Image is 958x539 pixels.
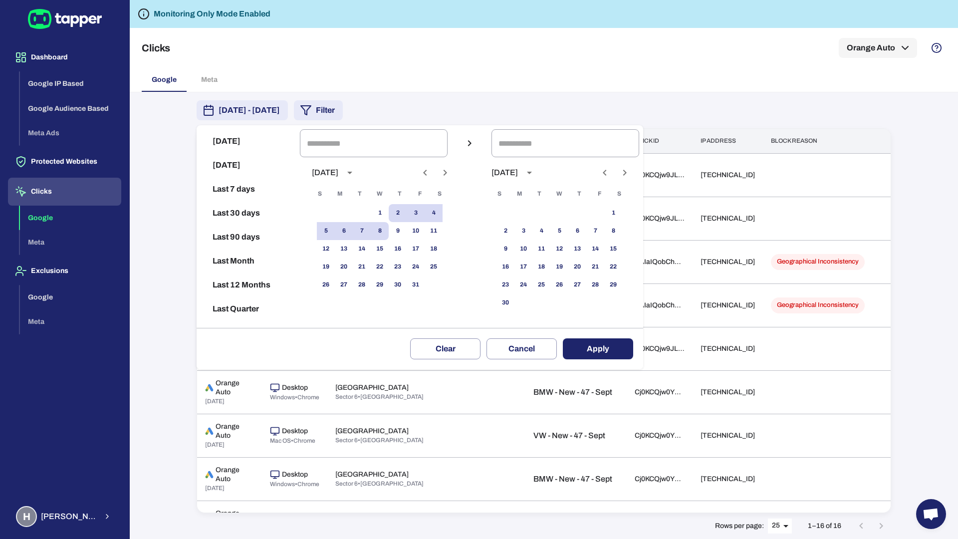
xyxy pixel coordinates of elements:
[389,240,407,258] button: 16
[532,276,550,294] button: 25
[550,184,568,204] span: Wednesday
[586,222,604,240] button: 7
[391,184,409,204] span: Thursday
[353,240,371,258] button: 14
[590,184,608,204] span: Friday
[371,184,389,204] span: Wednesday
[317,276,335,294] button: 26
[389,276,407,294] button: 30
[407,258,425,276] button: 24
[532,258,550,276] button: 18
[353,222,371,240] button: 7
[496,276,514,294] button: 23
[425,258,443,276] button: 25
[568,258,586,276] button: 20
[201,273,296,297] button: Last 12 Months
[201,153,296,177] button: [DATE]
[596,164,613,181] button: Previous month
[437,164,454,181] button: Next month
[407,222,425,240] button: 10
[510,184,528,204] span: Monday
[514,240,532,258] button: 10
[407,276,425,294] button: 31
[425,204,443,222] button: 4
[201,129,296,153] button: [DATE]
[521,164,538,181] button: calendar view is open, switch to year view
[532,222,550,240] button: 4
[201,321,296,345] button: Reset
[568,240,586,258] button: 13
[604,204,622,222] button: 1
[486,338,557,359] button: Cancel
[407,240,425,258] button: 17
[490,184,508,204] span: Sunday
[604,222,622,240] button: 8
[417,164,434,181] button: Previous month
[201,225,296,249] button: Last 90 days
[341,164,358,181] button: calendar view is open, switch to year view
[371,222,389,240] button: 8
[568,222,586,240] button: 6
[532,240,550,258] button: 11
[586,240,604,258] button: 14
[586,258,604,276] button: 21
[371,204,389,222] button: 1
[389,258,407,276] button: 23
[371,276,389,294] button: 29
[431,184,449,204] span: Saturday
[550,258,568,276] button: 19
[550,240,568,258] button: 12
[201,249,296,273] button: Last Month
[201,297,296,321] button: Last Quarter
[317,222,335,240] button: 5
[604,276,622,294] button: 29
[389,204,407,222] button: 2
[411,184,429,204] span: Friday
[514,222,532,240] button: 3
[311,184,329,204] span: Sunday
[312,168,338,178] div: [DATE]
[317,240,335,258] button: 12
[570,184,588,204] span: Thursday
[201,201,296,225] button: Last 30 days
[335,276,353,294] button: 27
[916,499,946,529] div: Open chat
[604,258,622,276] button: 22
[351,184,369,204] span: Tuesday
[491,168,518,178] div: [DATE]
[496,222,514,240] button: 2
[353,258,371,276] button: 21
[586,276,604,294] button: 28
[410,338,480,359] button: Clear
[317,258,335,276] button: 19
[568,276,586,294] button: 27
[353,276,371,294] button: 28
[425,240,443,258] button: 18
[201,177,296,201] button: Last 7 days
[616,164,633,181] button: Next month
[389,222,407,240] button: 9
[407,204,425,222] button: 3
[425,222,443,240] button: 11
[514,276,532,294] button: 24
[610,184,628,204] span: Saturday
[331,184,349,204] span: Monday
[496,240,514,258] button: 9
[530,184,548,204] span: Tuesday
[563,338,633,359] button: Apply
[496,294,514,312] button: 30
[335,258,353,276] button: 20
[550,222,568,240] button: 5
[496,258,514,276] button: 16
[371,240,389,258] button: 15
[514,258,532,276] button: 17
[604,240,622,258] button: 15
[371,258,389,276] button: 22
[550,276,568,294] button: 26
[335,222,353,240] button: 6
[335,240,353,258] button: 13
